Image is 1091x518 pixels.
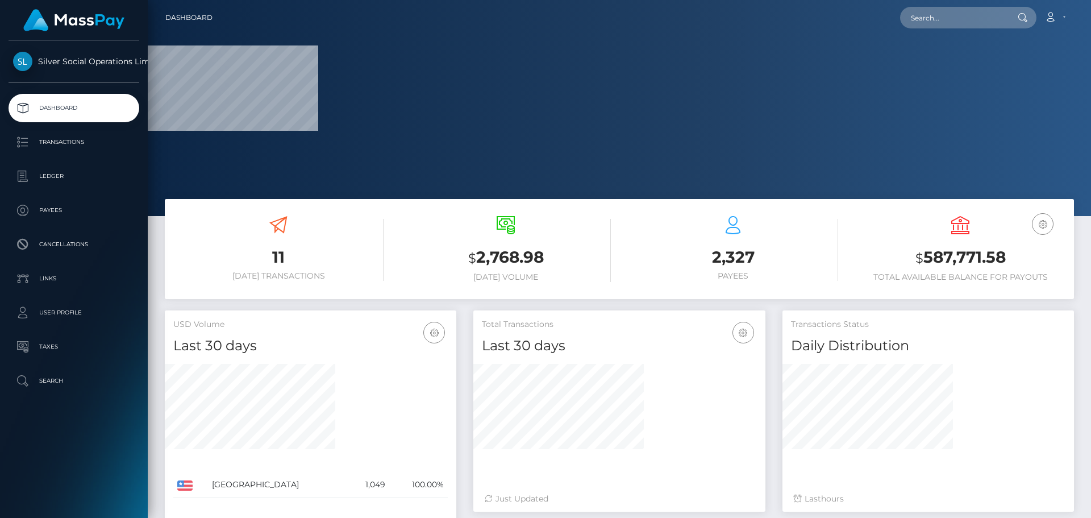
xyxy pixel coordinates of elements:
p: Transactions [13,134,135,151]
h6: [DATE] Volume [401,272,611,282]
h4: Daily Distribution [791,336,1065,356]
p: Payees [13,202,135,219]
img: US.png [177,480,193,491]
div: Last hours [794,493,1063,505]
a: Payees [9,196,139,225]
h6: Payees [628,271,838,281]
a: Search [9,367,139,395]
input: Search... [900,7,1007,28]
a: Links [9,264,139,293]
a: User Profile [9,299,139,327]
p: Dashboard [13,100,135,117]
h5: Total Transactions [482,319,756,330]
h6: Total Available Balance for Payouts [855,272,1065,282]
p: Links [13,270,135,287]
span: Silver Social Operations Limited [9,56,139,67]
div: Just Updated [485,493,753,505]
a: Transactions [9,128,139,156]
a: Taxes [9,333,139,361]
td: 1,049 [348,472,389,498]
a: Cancellations [9,230,139,259]
a: Dashboard [9,94,139,122]
small: $ [468,250,476,266]
img: Silver Social Operations Limited [13,52,32,71]
a: Dashboard [165,6,213,30]
p: User Profile [13,304,135,321]
h5: USD Volume [173,319,448,330]
p: Cancellations [13,236,135,253]
p: Taxes [13,338,135,355]
p: Ledger [13,168,135,185]
img: MassPay Logo [23,9,124,31]
small: $ [915,250,923,266]
p: Search [13,372,135,389]
h5: Transactions Status [791,319,1065,330]
h4: Last 30 days [482,336,756,356]
td: [GEOGRAPHIC_DATA] [208,472,348,498]
h6: [DATE] Transactions [173,271,384,281]
a: Ledger [9,162,139,190]
h4: Last 30 days [173,336,448,356]
h3: 11 [173,246,384,268]
h3: 2,768.98 [401,246,611,270]
td: 100.00% [389,472,448,498]
h3: 587,771.58 [855,246,1065,270]
h3: 2,327 [628,246,838,268]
